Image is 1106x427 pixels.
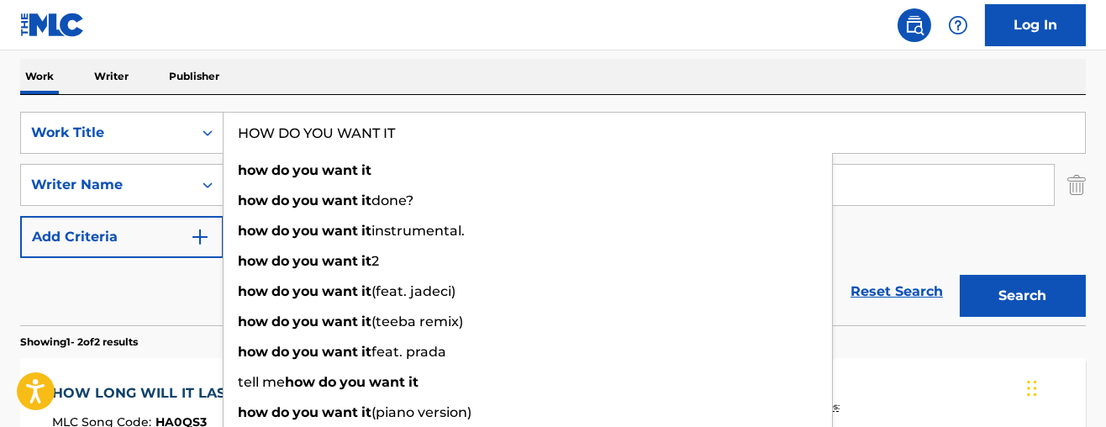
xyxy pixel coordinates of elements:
a: Reset Search [842,273,951,310]
img: help [948,15,968,35]
span: instrumental. [371,223,465,239]
strong: it [361,253,371,269]
strong: do [271,223,289,239]
p: Showing 1 - 2 of 2 results [20,335,138,350]
strong: it [361,344,371,360]
strong: do [271,314,289,329]
strong: you [292,253,319,269]
div: ドラッグ [1027,363,1037,414]
div: HOW LONG WILL IT LAST [52,383,242,403]
strong: it [361,192,371,208]
iframe: Chat Widget [1022,346,1106,427]
strong: how [238,162,268,178]
strong: do [271,192,289,208]
strong: it [408,374,419,390]
strong: you [292,344,319,360]
div: Help [941,8,975,42]
strong: you [292,223,319,239]
strong: how [238,314,268,329]
span: 2 [371,253,379,269]
strong: how [238,253,268,269]
span: feat. prada [371,344,446,360]
div: Writer Name [31,175,182,195]
strong: how [238,344,268,360]
a: Log In [985,4,1086,46]
strong: do [271,344,289,360]
span: done? [371,192,413,208]
strong: it [361,404,371,420]
p: Work [20,59,59,94]
img: Delete Criterion [1067,164,1086,206]
p: Writer [89,59,134,94]
button: Search [960,275,1086,317]
div: チャットウィジェット [1022,346,1106,427]
strong: want [322,283,358,299]
strong: want [322,314,358,329]
strong: you [292,404,319,420]
div: Work Title [31,123,182,143]
img: 9d2ae6d4665cec9f34b9.svg [190,227,210,247]
p: Publisher [164,59,224,94]
strong: it [361,314,371,329]
button: Add Criteria [20,216,224,258]
span: (teeba remix) [371,314,463,329]
a: Public Search [898,8,931,42]
strong: do [319,374,336,390]
strong: want [322,162,358,178]
strong: it [361,283,371,299]
strong: do [271,253,289,269]
strong: how [238,283,268,299]
form: Search Form [20,112,1086,325]
strong: how [238,223,268,239]
strong: how [238,404,268,420]
strong: want [322,344,358,360]
strong: want [322,253,358,269]
strong: do [271,162,289,178]
strong: it [361,223,371,239]
span: (feat. jadeci) [371,283,456,299]
strong: how [238,192,268,208]
strong: you [292,283,319,299]
strong: want [322,192,358,208]
img: search [904,15,924,35]
span: tell me [238,374,285,390]
strong: want [322,223,358,239]
strong: you [340,374,366,390]
strong: do [271,404,289,420]
strong: it [361,162,371,178]
strong: do [271,283,289,299]
strong: want [322,404,358,420]
strong: you [292,192,319,208]
span: (piano version) [371,404,471,420]
strong: want [369,374,405,390]
strong: you [292,314,319,329]
strong: how [285,374,315,390]
strong: you [292,162,319,178]
img: MLC Logo [20,13,85,37]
